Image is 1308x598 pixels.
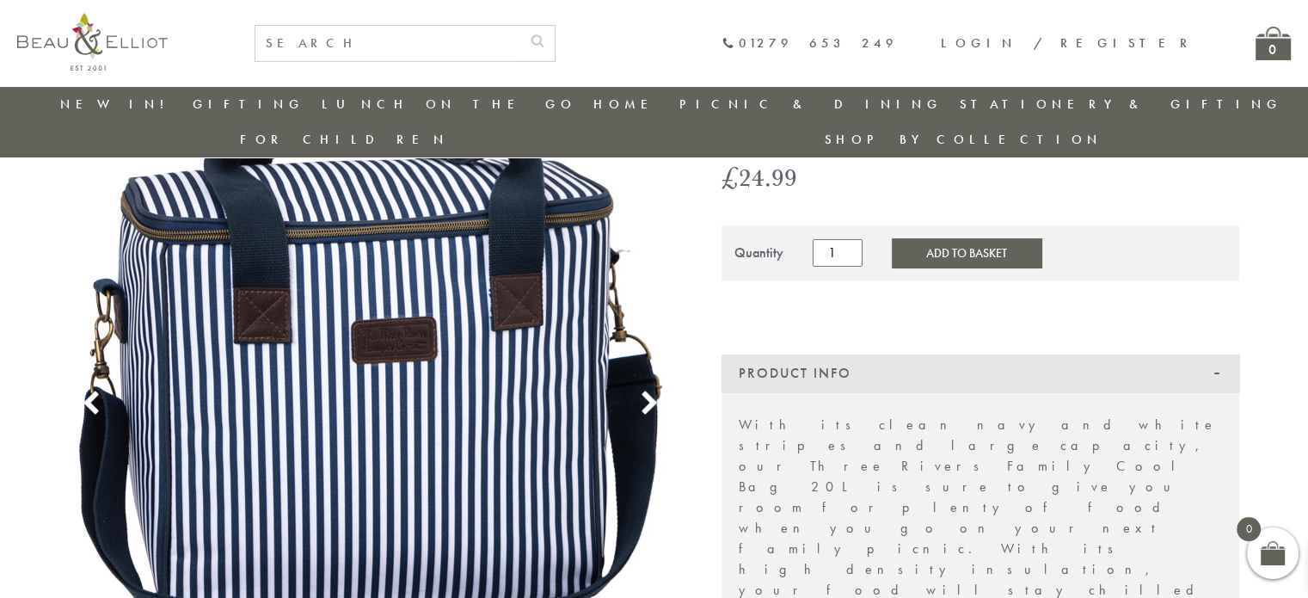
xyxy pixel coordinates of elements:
a: Gifting [193,96,304,113]
span: £ [722,159,739,194]
a: 0 [1256,27,1291,60]
iframe: Secure express checkout frame [718,291,1243,332]
a: Lunch On The Go [322,96,576,113]
a: 01279 653 249 [722,36,898,51]
a: Picnic & Dining [679,96,943,113]
bdi: 24.99 [722,159,797,194]
div: Quantity [734,245,783,261]
input: Product quantity [813,239,863,267]
div: Product Info [722,354,1239,392]
img: logo [17,13,168,71]
span: 0 [1237,517,1261,541]
button: Add to Basket [892,238,1041,268]
input: SEARCH [255,26,520,61]
a: Login / Register [941,34,1195,52]
a: New in! [60,96,175,113]
a: Home [593,96,662,113]
a: For Children [240,131,449,148]
a: Stationery & Gifting [960,96,1282,113]
a: Shop by collection [825,131,1102,148]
